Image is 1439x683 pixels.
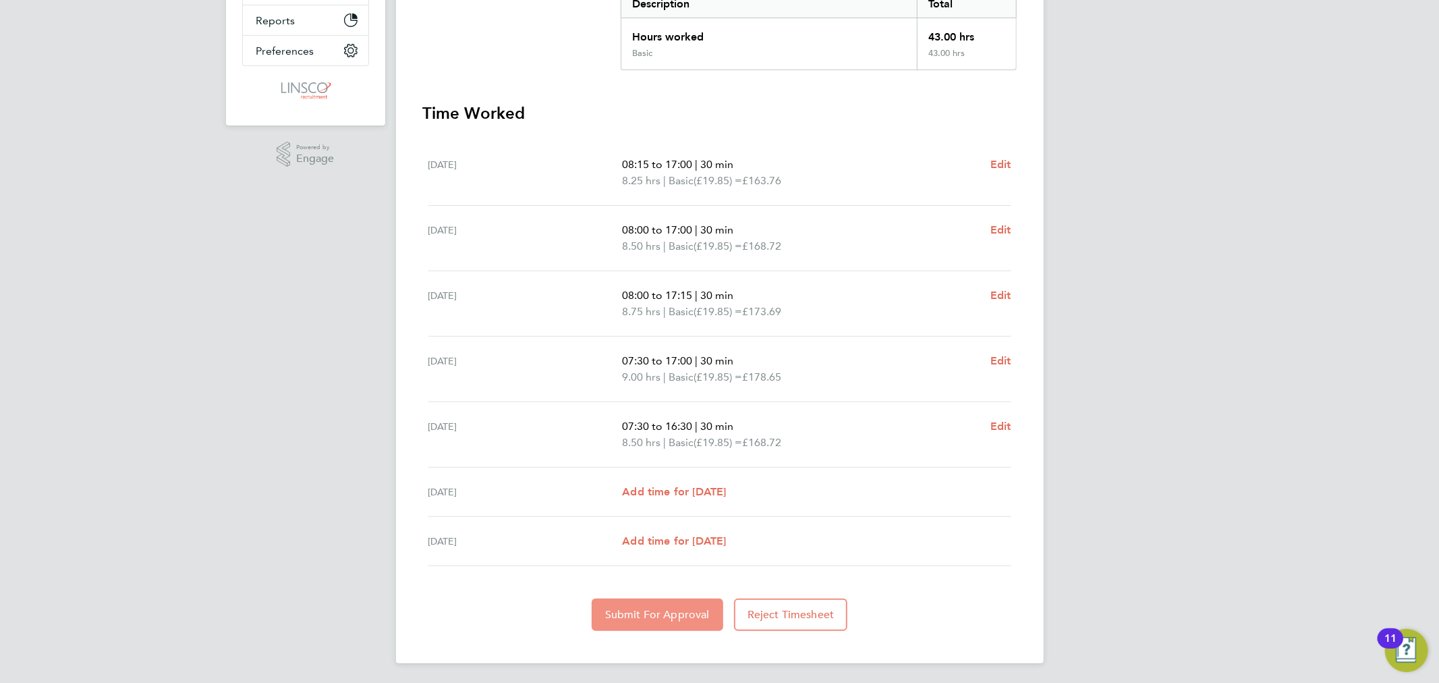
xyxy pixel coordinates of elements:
[622,436,660,449] span: 8.50 hrs
[277,142,334,167] a: Powered byEngage
[296,153,334,165] span: Engage
[243,36,368,65] button: Preferences
[428,418,623,451] div: [DATE]
[622,485,726,498] span: Add time for [DATE]
[694,371,742,383] span: (£19.85) =
[990,289,1011,302] span: Edit
[700,289,733,302] span: 30 min
[428,484,623,500] div: [DATE]
[695,158,698,171] span: |
[242,80,369,101] a: Go to home page
[669,238,694,254] span: Basic
[277,80,333,101] img: linsco-logo-retina.png
[256,45,314,57] span: Preferences
[296,142,334,153] span: Powered by
[663,305,666,318] span: |
[695,223,698,236] span: |
[423,103,1017,124] h3: Time Worked
[695,420,698,433] span: |
[669,435,694,451] span: Basic
[428,157,623,189] div: [DATE]
[694,305,742,318] span: (£19.85) =
[622,535,726,547] span: Add time for [DATE]
[428,353,623,385] div: [DATE]
[990,418,1011,435] a: Edit
[256,14,295,27] span: Reports
[990,354,1011,367] span: Edit
[734,599,848,631] button: Reject Timesheet
[742,240,781,252] span: £168.72
[990,157,1011,173] a: Edit
[669,304,694,320] span: Basic
[1385,629,1428,672] button: Open Resource Center, 11 new notifications
[695,289,698,302] span: |
[663,174,666,187] span: |
[622,420,692,433] span: 07:30 to 16:30
[663,240,666,252] span: |
[663,371,666,383] span: |
[622,223,692,236] span: 08:00 to 17:00
[592,599,723,631] button: Submit For Approval
[622,484,726,500] a: Add time for [DATE]
[694,436,742,449] span: (£19.85) =
[990,353,1011,369] a: Edit
[694,174,742,187] span: (£19.85) =
[622,371,660,383] span: 9.00 hrs
[694,240,742,252] span: (£19.85) =
[742,174,781,187] span: £163.76
[990,288,1011,304] a: Edit
[428,222,623,254] div: [DATE]
[622,305,660,318] span: 8.75 hrs
[428,533,623,549] div: [DATE]
[1384,638,1396,656] div: 11
[621,18,918,48] div: Hours worked
[700,223,733,236] span: 30 min
[742,371,781,383] span: £178.65
[700,420,733,433] span: 30 min
[605,608,710,622] span: Submit For Approval
[747,608,835,622] span: Reject Timesheet
[663,436,666,449] span: |
[990,222,1011,238] a: Edit
[632,48,652,59] div: Basic
[917,18,1015,48] div: 43.00 hrs
[669,173,694,189] span: Basic
[990,420,1011,433] span: Edit
[622,533,726,549] a: Add time for [DATE]
[622,289,692,302] span: 08:00 to 17:15
[990,158,1011,171] span: Edit
[742,436,781,449] span: £168.72
[622,240,660,252] span: 8.50 hrs
[700,158,733,171] span: 30 min
[428,288,623,320] div: [DATE]
[742,305,781,318] span: £173.69
[990,223,1011,236] span: Edit
[622,174,660,187] span: 8.25 hrs
[700,354,733,367] span: 30 min
[622,158,692,171] span: 08:15 to 17:00
[243,5,368,35] button: Reports
[917,48,1015,70] div: 43.00 hrs
[695,354,698,367] span: |
[622,354,692,367] span: 07:30 to 17:00
[669,369,694,385] span: Basic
